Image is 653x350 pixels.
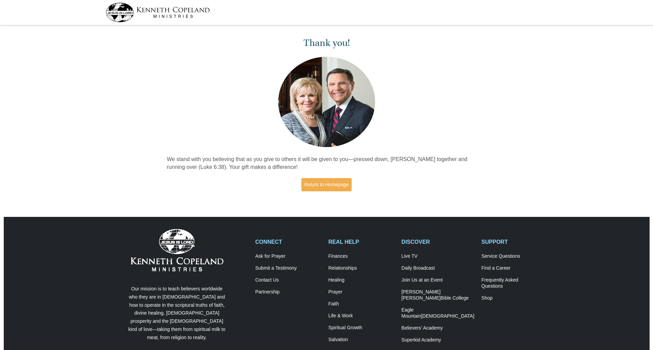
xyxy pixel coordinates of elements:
a: Shop [482,295,548,301]
a: Join Us at an Event [401,277,474,283]
a: Prayer [328,289,394,295]
h2: DISCOVER [401,239,474,245]
a: [PERSON_NAME] [PERSON_NAME]Bible College [401,289,474,301]
a: Ask for Prayer [255,253,321,259]
img: kcm-header-logo.svg [106,3,210,22]
a: Return to Homepage [301,178,352,191]
h2: SUPPORT [482,239,548,245]
h2: REAL HELP [328,239,394,245]
a: Service Questions [482,253,548,259]
h1: Thank you! [167,37,486,49]
a: Healing [328,277,394,283]
h2: CONNECT [255,239,321,245]
a: Relationships [328,265,394,271]
span: [DEMOGRAPHIC_DATA] [421,313,474,319]
span: Bible College [440,295,469,301]
a: Superkid Academy [401,337,474,343]
a: Salvation [328,337,394,343]
a: Submit a Testimony [255,265,321,271]
a: Find a Career [482,265,548,271]
img: Kenneth Copeland Ministries [131,229,223,271]
a: Partnership [255,289,321,295]
a: Live TV [401,253,474,259]
a: Believers’ Academy [401,325,474,331]
a: Daily Broadcast [401,265,474,271]
p: Our mission is to teach believers worldwide who they are in [DEMOGRAPHIC_DATA] and how to operate... [127,285,227,342]
p: We stand with you believing that as you give to others it will be given to you—pressed down, [PER... [167,156,486,171]
img: Kenneth and Gloria [277,55,377,149]
a: Eagle Mountain[DEMOGRAPHIC_DATA] [401,307,474,319]
a: Faith [328,301,394,307]
a: Spiritual Growth [328,325,394,331]
a: Frequently AskedQuestions [482,277,548,289]
a: Finances [328,253,394,259]
a: Contact Us [255,277,321,283]
a: Life & Work [328,313,394,319]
